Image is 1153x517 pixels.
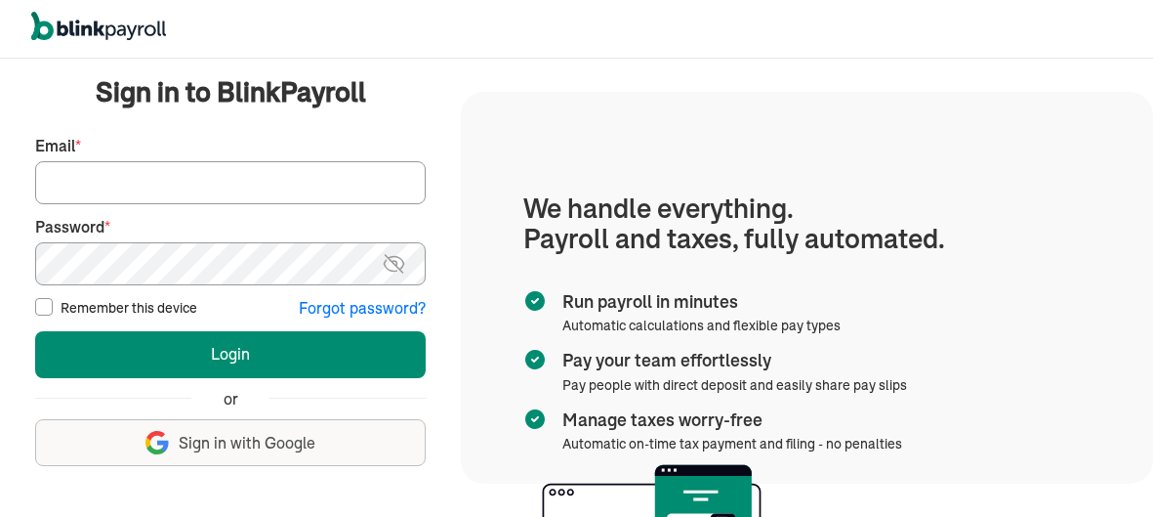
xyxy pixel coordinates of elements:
[562,376,907,394] span: Pay people with direct deposit and easily share pay slips
[61,298,197,318] label: Remember this device
[523,289,547,313] img: checkmark
[179,432,315,454] span: Sign in with Google
[523,408,547,431] img: checkmark
[35,135,426,157] label: Email
[145,431,169,454] img: google
[224,388,238,410] span: or
[562,317,841,334] span: Automatic calculations and flexible pay types
[523,348,547,371] img: checkmark
[31,12,166,41] img: logo
[35,419,426,466] button: Sign in with Google
[562,289,833,315] span: Run payroll in minutes
[562,348,899,373] span: Pay your team effortlessly
[299,297,426,320] button: Forgot password?
[382,252,406,276] img: eye
[562,435,902,452] span: Automatic on-time tax payment and filing - no penalties
[562,408,894,433] span: Manage taxes worry-free
[96,72,366,111] span: Sign in to BlinkPayroll
[523,194,1091,254] h1: We handle everything. Payroll and taxes, fully automated.
[35,161,426,204] input: Your email address
[35,216,426,238] label: Password
[35,331,426,378] button: Login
